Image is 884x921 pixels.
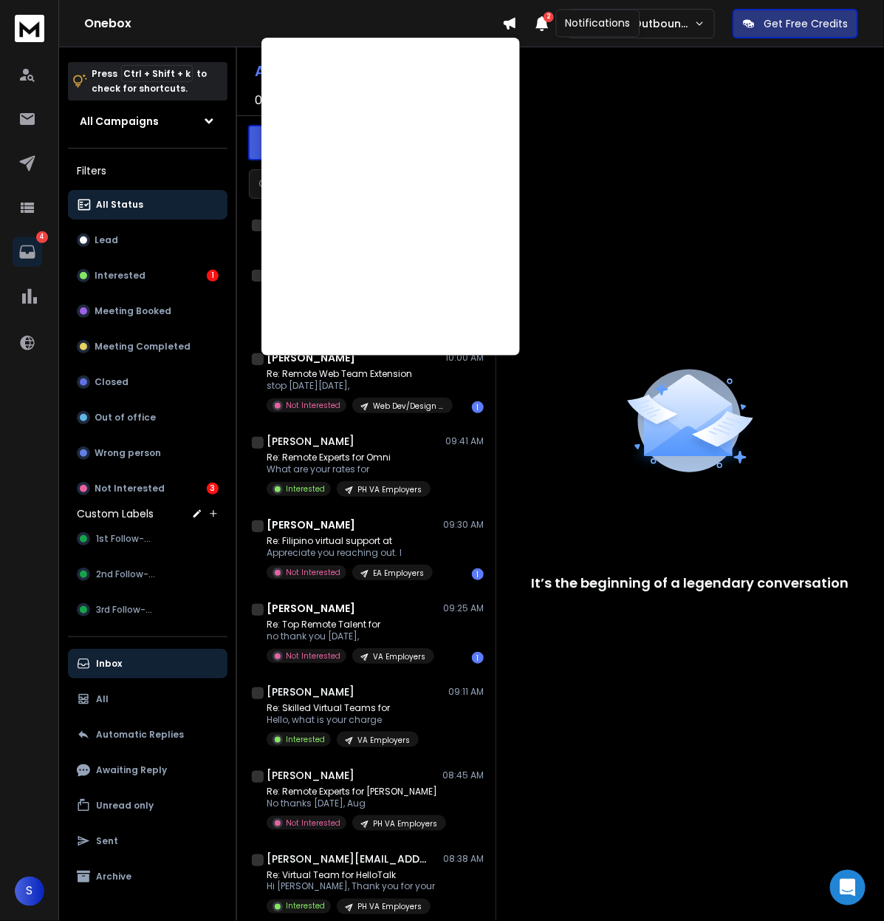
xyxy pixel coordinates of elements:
[267,786,444,798] p: Re: Remote Experts for [PERSON_NAME]
[68,720,227,750] button: Automatic Replies
[68,225,227,255] button: Lead
[15,877,44,906] button: S
[357,484,422,495] p: PH VA Employers
[357,902,422,913] p: PH VA Employers
[96,533,156,545] span: 1st Follow-up
[68,261,227,290] button: Interested1
[68,560,227,589] button: 2nd Follow-up
[267,463,431,475] p: What are your rates for
[472,401,484,413] div: 1
[121,65,193,82] span: Ctrl + Shift + k
[286,901,325,912] p: Interested
[68,595,227,625] button: 3rd Follow-up
[443,602,484,614] p: 09:25 AM
[267,798,444,809] p: No thanks [DATE], Aug
[96,658,122,670] p: Inbox
[68,755,227,785] button: Awaiting Reply
[267,702,419,714] p: Re: Skilled Virtual Teams for
[68,106,227,136] button: All Campaigns
[255,64,340,78] h1: All Inbox(s)
[68,862,227,891] button: Archive
[68,160,227,181] h3: Filters
[68,332,227,361] button: Meeting Completed
[556,10,640,38] div: Notifications
[267,535,433,547] p: Re: Filipino virtual support at
[544,12,554,22] span: 2
[267,368,444,380] p: Re: Remote Web Team Extension
[95,234,118,246] p: Lead
[92,67,207,96] p: Press to check for shortcuts.
[286,650,340,662] p: Not Interested
[77,506,154,521] h3: Custom Labels
[68,649,227,679] button: Inbox
[267,684,354,699] h1: [PERSON_NAME]
[286,567,340,578] p: Not Interested
[96,764,167,776] p: Awaiting Reply
[96,199,143,211] p: All Status
[830,870,866,905] div: Open Intercom Messenger
[267,601,355,616] h1: [PERSON_NAME]
[472,652,484,664] div: 1
[286,483,325,495] p: Interested
[267,517,355,532] h1: [PERSON_NAME]
[448,686,484,698] p: 09:11 AM
[733,9,858,38] button: Get Free Credits
[95,270,145,282] p: Interested
[445,352,484,364] p: 10:00 AM
[80,114,159,129] h1: All Campaigns
[68,190,227,220] button: All Status
[373,818,437,829] p: PH VA Employers
[68,791,227,820] button: Unread only
[443,853,484,865] p: 08:38 AM
[95,376,129,388] p: Closed
[68,826,227,856] button: Sent
[445,435,484,447] p: 09:41 AM
[764,16,848,31] p: Get Free Credits
[267,869,435,881] p: Re: Virtual Team for HelloTalk
[286,400,340,411] p: Not Interested
[95,305,171,317] p: Meeting Booked
[96,693,109,705] p: All
[68,438,227,468] button: Wrong person
[68,296,227,326] button: Meeting Booked
[267,547,433,559] p: Appreciate you reaching out. I
[267,631,434,642] p: no thank you [DATE],
[68,403,227,432] button: Out of office
[357,735,410,746] p: VA Employers
[267,619,434,631] p: Re: Top Remote Talent for
[267,768,354,783] h1: [PERSON_NAME]
[68,524,227,554] button: 1st Follow-up
[96,604,157,616] span: 3rd Follow-up
[68,367,227,397] button: Closed
[532,573,849,594] p: It’s the beginning of a legendary conversation
[84,15,502,33] h1: Onebox
[267,350,355,365] h1: [PERSON_NAME]
[96,800,154,812] p: Unread only
[255,92,275,109] span: 0 / 0
[442,769,484,781] p: 08:45 AM
[243,56,487,86] button: All Inbox(s)
[13,237,42,267] a: 4
[96,568,160,580] span: 2nd Follow-up
[373,651,425,662] p: VA Employers
[95,341,191,353] p: Meeting Completed
[68,684,227,714] button: All
[373,568,424,579] p: EA Employers
[248,125,366,160] button: Primary
[267,434,354,449] h1: [PERSON_NAME]
[373,401,444,412] p: Web Dev/Design Employers
[95,447,161,459] p: Wrong person
[207,483,219,495] div: 3
[443,519,484,531] p: 09:30 AM
[68,474,227,503] button: Not Interested3
[267,714,419,726] p: Hello, what is your charge
[15,15,44,42] img: logo
[95,412,156,424] p: Out of office
[267,852,429,866] h1: [PERSON_NAME][EMAIL_ADDRESS][DOMAIN_NAME] +1
[267,380,444,392] p: stop [DATE][DATE],
[96,871,131,883] p: Archive
[286,734,325,745] p: Interested
[36,231,48,243] p: 4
